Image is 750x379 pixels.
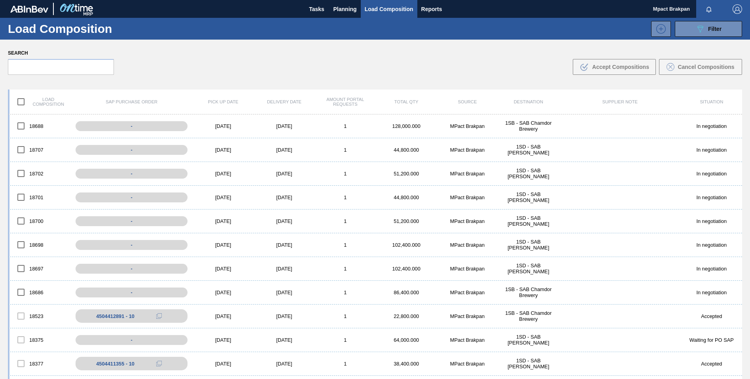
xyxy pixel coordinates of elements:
div: [DATE] [193,147,254,153]
div: [DATE] [254,361,314,367]
div: Situation [681,99,742,104]
div: 1 [315,218,376,224]
div: MPact Brakpan [437,242,498,248]
div: In negotiation [681,123,742,129]
div: 44,800.000 [376,147,437,153]
div: [DATE] [193,242,254,248]
div: - [76,192,187,202]
span: Reports [421,4,442,14]
div: 1SD - SAB Rosslyn Brewery [498,239,559,251]
div: Total Qty [376,99,437,104]
label: Search [8,48,114,59]
div: 1SD - SAB Rosslyn Brewery [498,168,559,179]
div: 44,800.000 [376,194,437,200]
div: In negotiation [681,242,742,248]
div: 1 [315,337,376,343]
div: 86,400.000 [376,289,437,295]
div: MPact Brakpan [437,147,498,153]
div: 102,400.000 [376,266,437,272]
div: Supplier Note [559,99,681,104]
div: [DATE] [193,171,254,177]
div: MPact Brakpan [437,313,498,319]
div: [DATE] [193,123,254,129]
div: MPact Brakpan [437,289,498,295]
div: Accepted [681,361,742,367]
div: 18686 [9,284,70,301]
div: 1 [315,361,376,367]
div: Amount Portal Requests [315,97,376,107]
div: [DATE] [254,266,314,272]
div: 1SD - SAB Rosslyn Brewery [498,334,559,346]
div: 38,400.000 [376,361,437,367]
div: - [76,288,187,297]
div: 4504412891 - 10 [96,313,134,319]
div: 1SB - SAB Chamdor Brewery [498,120,559,132]
div: - [76,264,187,274]
img: TNhmsLtSVTkK8tSr43FrP2fwEKptu5GPRR3wAAAABJRU5ErkJggg== [10,6,48,13]
div: 18697 [9,260,70,277]
div: [DATE] [254,218,314,224]
span: Tasks [308,4,326,14]
button: Filter [675,21,742,37]
div: 1SD - SAB Rosslyn Brewery [498,358,559,369]
div: - [76,335,187,345]
div: 1SD - SAB Rosslyn Brewery [498,191,559,203]
div: SAP Purchase Order [70,99,193,104]
div: [DATE] [254,313,314,319]
span: Accept Compositions [592,64,649,70]
div: MPact Brakpan [437,266,498,272]
div: 1 [315,313,376,319]
div: MPact Brakpan [437,337,498,343]
div: [DATE] [254,337,314,343]
div: 51,200.000 [376,218,437,224]
div: - [76,121,187,131]
div: In negotiation [681,194,742,200]
div: MPact Brakpan [437,171,498,177]
div: Copy [151,359,167,368]
div: MPact Brakpan [437,123,498,129]
div: 102,400.000 [376,242,437,248]
div: - [76,240,187,250]
div: In negotiation [681,266,742,272]
div: Pick up Date [193,99,254,104]
div: MPact Brakpan [437,218,498,224]
button: Notifications [696,4,722,15]
span: Load Composition [365,4,413,14]
div: New Load Composition [647,21,671,37]
div: Copy [151,311,167,321]
button: Cancel Compositions [659,59,742,75]
div: 1 [315,194,376,200]
div: 128,000.000 [376,123,437,129]
div: [DATE] [193,289,254,295]
div: 18698 [9,236,70,253]
div: Source [437,99,498,104]
div: [DATE] [254,123,314,129]
div: [DATE] [193,218,254,224]
div: - [76,145,187,155]
div: 1 [315,147,376,153]
div: 18523 [9,308,70,324]
div: [DATE] [254,171,314,177]
span: Cancel Compositions [678,64,734,70]
div: 18375 [9,331,70,348]
div: 18377 [9,355,70,372]
div: 51,200.000 [376,171,437,177]
div: 4504411355 - 10 [96,361,134,367]
div: - [76,216,187,226]
div: MPact Brakpan [437,194,498,200]
div: Load composition [9,93,70,110]
div: Waiting for PO SAP [681,337,742,343]
div: [DATE] [254,147,314,153]
span: Planning [333,4,357,14]
div: 1SD - SAB Rosslyn Brewery [498,144,559,156]
div: 1SB - SAB Chamdor Brewery [498,310,559,322]
div: 1 [315,266,376,272]
div: [DATE] [254,289,314,295]
div: 18707 [9,141,70,158]
div: [DATE] [254,242,314,248]
div: [DATE] [193,337,254,343]
div: In negotiation [681,171,742,177]
div: [DATE] [254,194,314,200]
div: Accepted [681,313,742,319]
h1: Load Composition [8,24,138,33]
